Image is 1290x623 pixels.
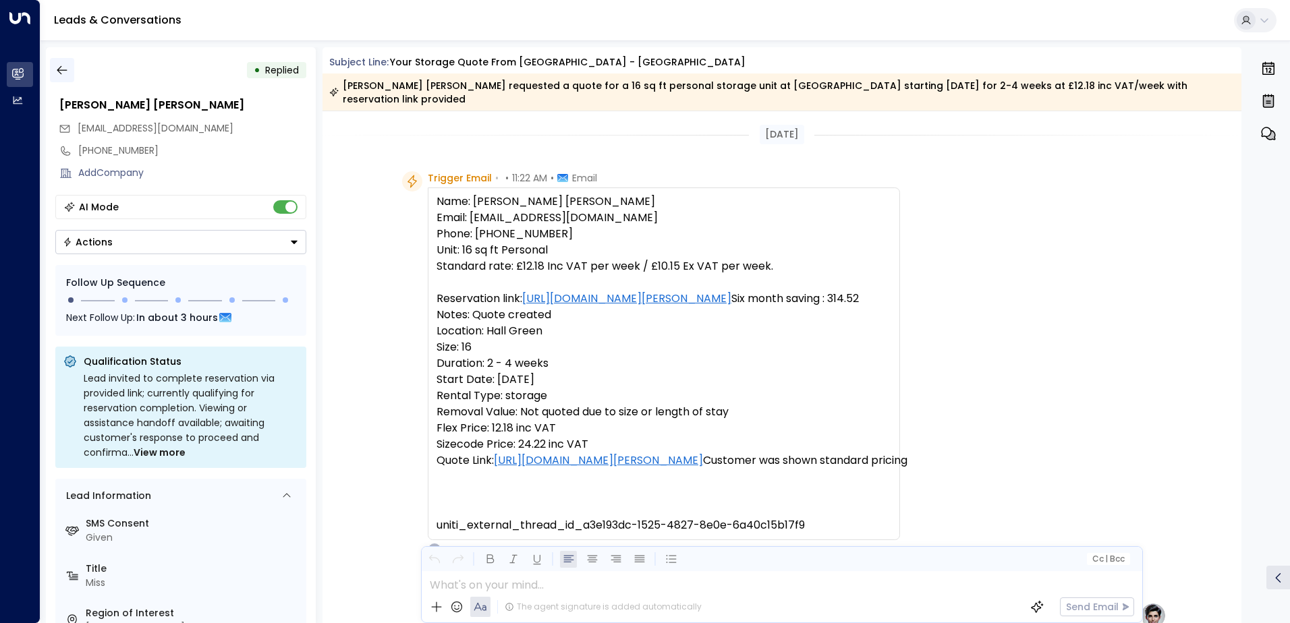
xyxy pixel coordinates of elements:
[78,166,306,180] div: AddCompany
[551,171,554,185] span: •
[54,12,181,28] a: Leads & Conversations
[86,531,301,545] div: Given
[329,55,389,69] span: Subject Line:
[760,125,804,144] div: [DATE]
[428,171,492,185] span: Trigger Email
[1105,554,1108,564] span: |
[265,63,299,77] span: Replied
[1086,553,1129,566] button: Cc|Bcc
[1092,554,1124,564] span: Cc Bcc
[63,236,113,248] div: Actions
[55,230,306,254] div: Button group with a nested menu
[78,144,306,158] div: [PHONE_NUMBER]
[449,551,466,568] button: Redo
[494,452,703,469] a: [URL][DOMAIN_NAME][PERSON_NAME]
[522,291,731,307] a: [URL][DOMAIN_NAME][PERSON_NAME]
[572,171,597,185] span: Email
[59,97,306,113] div: [PERSON_NAME] [PERSON_NAME]
[134,445,186,460] span: View more
[426,551,443,568] button: Undo
[428,543,441,556] div: O
[86,606,301,620] label: Region of Interest
[329,79,1234,106] div: [PERSON_NAME] [PERSON_NAME] requested a quote for a 16 sq ft personal storage unit at [GEOGRAPHIC...
[505,171,509,185] span: •
[390,55,746,69] div: Your storage quote from [GEOGRAPHIC_DATA] - [GEOGRAPHIC_DATA]
[79,200,119,214] div: AI Mode
[78,121,233,136] span: Dorisappiahasante17@gmail.com
[136,310,218,325] span: In about 3 hours
[55,230,306,254] button: Actions
[86,576,301,590] div: Miss
[495,171,499,185] span: •
[254,58,260,82] div: •
[78,121,233,135] span: [EMAIL_ADDRESS][DOMAIN_NAME]
[437,194,891,533] pre: Name: [PERSON_NAME] [PERSON_NAME] Email: [EMAIL_ADDRESS][DOMAIN_NAME] Phone: [PHONE_NUMBER] Unit:...
[61,489,151,503] div: Lead Information
[505,601,702,613] div: The agent signature is added automatically
[84,355,298,368] p: Qualification Status
[66,276,296,290] div: Follow Up Sequence
[86,516,301,531] label: SMS Consent
[512,171,547,185] span: 11:22 AM
[66,310,296,325] div: Next Follow Up:
[84,371,298,460] div: Lead invited to complete reservation via provided link; currently qualifying for reservation comp...
[86,562,301,576] label: Title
